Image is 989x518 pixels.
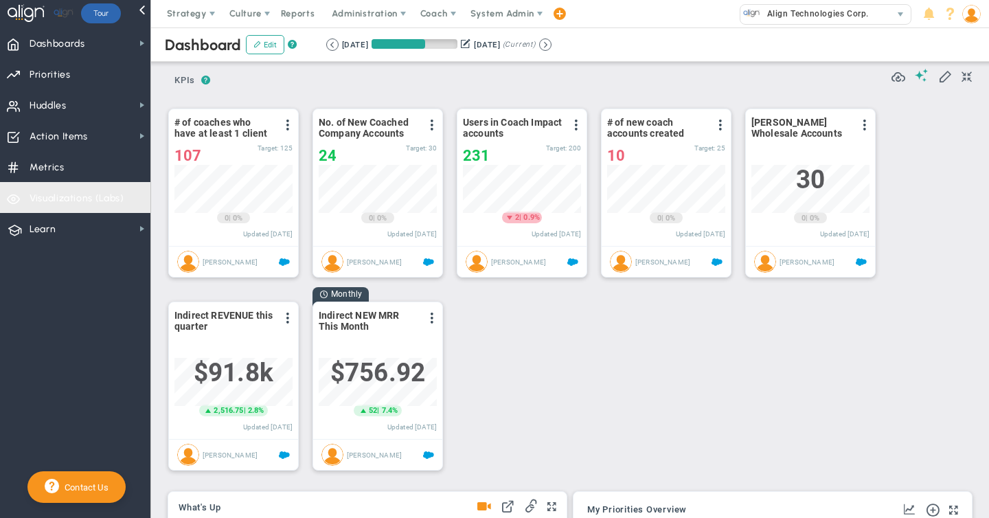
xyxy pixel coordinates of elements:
span: 0 [657,213,661,224]
span: | [661,214,663,223]
span: Indirect NEW MRR This Month [319,310,418,332]
span: Salesforce Enabled<br ></span>Indirect New ARR This Month - ET [423,450,434,461]
span: Updated [DATE] [387,230,437,238]
span: Updated [DATE] [243,423,293,431]
span: Salesforce Enabled<br ></span>VIP Coaches [279,257,290,268]
div: [DATE] [474,38,500,51]
span: Action Items [30,122,88,151]
span: $91,758.78 [194,358,273,387]
span: 30 [796,165,825,194]
button: What's Up [179,503,221,514]
span: System Admin [470,8,534,19]
span: Visualizations (Labs) [30,184,124,213]
span: | [519,213,521,222]
span: # of coaches who have at least 1 client [174,117,274,139]
img: Eugene Terk [321,251,343,273]
span: 2 [515,212,519,223]
img: Eugene Terk [177,251,199,273]
img: 10991.Company.photo [743,5,760,22]
span: 0% [377,214,387,223]
span: Administration [332,8,397,19]
span: Dashboards [30,30,85,58]
span: 2.8% [248,406,264,415]
span: Target: [546,144,567,152]
span: select [891,5,911,24]
img: 50249.Person.photo [962,5,981,23]
span: | [377,406,379,415]
span: Target: [406,144,427,152]
span: Updated [DATE] [387,423,437,431]
span: 0 [225,213,229,224]
span: Updated [DATE] [820,230,869,238]
span: [PERSON_NAME] Wholesale Accounts [751,117,851,139]
span: 0 [369,213,373,224]
span: (Current) [503,38,536,51]
span: Updated [DATE] [532,230,581,238]
span: [PERSON_NAME] [347,258,402,266]
span: Updated [DATE] [676,230,725,238]
span: Contact Us [59,482,109,493]
span: Target: [694,144,715,152]
span: 231 [463,147,490,164]
span: [PERSON_NAME] [203,258,258,266]
span: Salesforce Enabled<br ></span>New Paid Coached Cos in Current Quarter [423,257,434,268]
span: Coach [420,8,448,19]
span: No. of New Coached Company Accounts [319,117,418,139]
span: [PERSON_NAME] [347,451,402,459]
span: Salesforce Enabled<br ></span>ALL Petra Wholesale Accounts - ET [856,257,867,268]
span: 0% [666,214,675,223]
span: 0 [802,213,806,224]
span: My Priorities Overview [587,505,687,515]
span: Refresh Data [891,68,905,82]
span: Priorities [30,60,71,89]
span: Huddles [30,91,67,120]
button: Go to previous period [326,38,339,51]
span: | [806,214,808,223]
span: 2,516.75 [214,405,243,416]
span: Suggestions (AI Feature) [915,69,929,82]
span: Strategy [167,8,207,19]
span: | [244,406,246,415]
img: Eugene Terk [321,444,343,466]
span: Updated [DATE] [243,230,293,238]
span: KPIs [168,69,201,91]
img: Eugene Terk [754,251,776,273]
span: Learn [30,215,56,244]
img: Eugene Terk [610,251,632,273]
span: [PERSON_NAME] [780,258,834,266]
div: [DATE] [342,38,368,51]
span: [PERSON_NAME] [203,451,258,459]
span: | [229,214,231,223]
span: # of new coach accounts created [607,117,707,139]
span: 0.9% [523,213,540,222]
button: KPIs [168,69,201,93]
span: 7.4% [382,406,398,415]
span: Indirect REVENUE this quarter [174,310,274,332]
span: Edit My KPIs [938,69,952,82]
span: 10 [607,147,625,164]
span: 0% [810,214,819,223]
button: Go to next period [539,38,552,51]
span: What's Up [179,503,221,513]
span: Users in Coach Impact accounts [463,117,562,139]
span: 25 [717,144,725,152]
span: Salesforce Enabled<br ></span> [567,257,578,268]
span: 30 [429,144,437,152]
span: 52 [369,405,377,416]
button: My Priorities Overview [587,505,687,516]
button: Edit [246,35,284,54]
span: Salesforce Enabled<br ></span>Indirect Revenue - This Quarter - TO DAT [279,450,290,461]
span: Metrics [30,153,65,182]
span: 125 [280,144,293,152]
div: Period Progress: 62% Day 57 of 91 with 34 remaining. [372,39,457,49]
span: 0% [233,214,242,223]
img: Eugene Terk [466,251,488,273]
span: Culture [229,8,262,19]
span: [PERSON_NAME] [491,258,546,266]
span: Target: [258,144,278,152]
span: 24 [319,147,337,164]
span: Dashboard [165,36,241,54]
span: $756.92 [330,358,425,387]
img: Eugene Terk [177,444,199,466]
span: Salesforce Enabled<br ></span>New Coaches by Quarter [712,257,723,268]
